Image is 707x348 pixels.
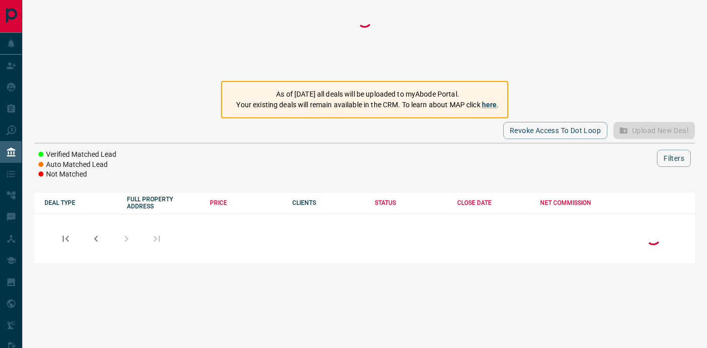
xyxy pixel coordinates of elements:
[503,122,607,139] button: Revoke Access to Dot Loop
[540,199,612,206] div: NET COMMISSION
[236,100,499,110] p: Your existing deals will remain available in the CRM. To learn about MAP click .
[38,169,116,180] li: Not Matched
[292,199,365,206] div: CLIENTS
[657,150,691,167] button: Filters
[355,10,375,71] div: Loading
[38,150,116,160] li: Verified Matched Lead
[375,199,447,206] div: STATUS
[38,160,116,170] li: Auto Matched Lead
[457,199,529,206] div: CLOSE DATE
[45,199,117,206] div: DEAL TYPE
[482,101,497,109] a: here
[127,196,199,210] div: FULL PROPERTY ADDRESS
[210,199,282,206] div: PRICE
[643,228,664,249] div: Loading
[236,89,499,100] p: As of [DATE] all deals will be uploaded to myAbode Portal.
